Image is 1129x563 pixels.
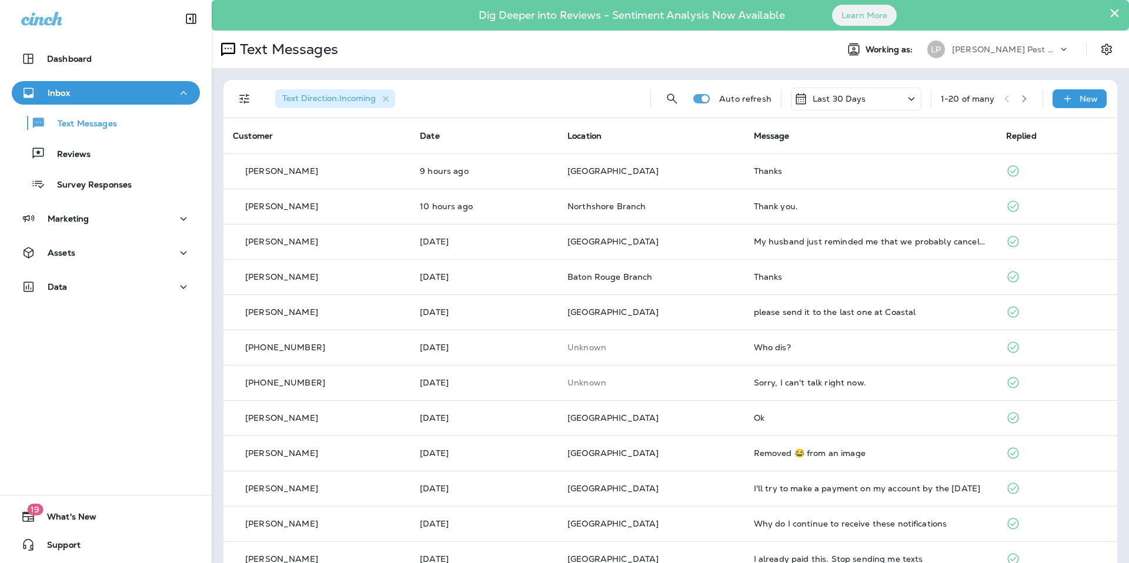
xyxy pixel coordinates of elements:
[660,87,684,110] button: Search Messages
[47,54,92,63] p: Dashboard
[12,110,200,135] button: Text Messages
[754,237,987,246] div: My husband just reminded me that we probably cancelled it. Thank you! We will call when we need t...
[45,180,132,191] p: Survey Responses
[719,94,771,103] p: Auto refresh
[445,14,819,17] p: Dig Deeper into Reviews - Sentiment Analysis Now Available
[12,172,200,196] button: Survey Responses
[420,307,549,317] p: Sep 30, 2025 04:34 PM
[754,272,987,281] div: Thanks
[1109,4,1120,22] button: Close
[1096,39,1117,60] button: Settings
[12,275,200,299] button: Data
[48,88,70,98] p: Inbox
[754,166,987,176] div: Thanks
[567,518,659,529] span: [GEOGRAPHIC_DATA]
[420,237,549,246] p: Oct 1, 2025 05:01 PM
[245,343,325,352] p: [PHONE_NUMBER]
[832,5,897,26] button: Learn More
[233,130,273,141] span: Customer
[235,41,338,58] p: Text Messages
[27,504,43,515] span: 19
[245,237,318,246] p: [PERSON_NAME]
[245,272,318,281] p: [PERSON_NAME]
[420,166,549,176] p: Oct 2, 2025 11:22 AM
[754,519,987,528] div: Why do I continue to receive these notifications
[12,533,200,557] button: Support
[245,378,325,387] p: [PHONE_NUMBER]
[420,202,549,211] p: Oct 2, 2025 10:26 AM
[754,307,987,317] div: please send it to the last one at Coastal
[245,484,318,493] p: [PERSON_NAME]
[754,130,790,141] span: Message
[567,201,646,212] span: Northshore Branch
[12,207,200,230] button: Marketing
[245,307,318,317] p: [PERSON_NAME]
[754,343,987,352] div: Who dis?
[567,166,659,176] span: [GEOGRAPHIC_DATA]
[245,166,318,176] p: [PERSON_NAME]
[12,47,200,71] button: Dashboard
[754,484,987,493] div: I'll try to make a payment on my account by the 6th of October
[233,87,256,110] button: Filters
[420,378,549,387] p: Sep 30, 2025 03:27 PM
[567,413,659,423] span: [GEOGRAPHIC_DATA]
[567,307,659,317] span: [GEOGRAPHIC_DATA]
[567,483,659,494] span: [GEOGRAPHIC_DATA]
[754,378,987,387] div: Sorry, I can't talk right now.
[941,94,995,103] div: 1 - 20 of many
[12,241,200,264] button: Assets
[754,202,987,211] div: Thank you.
[12,141,200,166] button: Reviews
[420,130,440,141] span: Date
[245,202,318,211] p: [PERSON_NAME]
[48,282,68,291] p: Data
[35,540,81,554] span: Support
[813,94,866,103] p: Last 30 Days
[927,41,945,58] div: LP
[420,484,549,493] p: Sep 30, 2025 02:27 PM
[48,214,89,223] p: Marketing
[952,45,1058,54] p: [PERSON_NAME] Pest Control
[567,236,659,247] span: [GEOGRAPHIC_DATA]
[175,7,208,31] button: Collapse Sidebar
[35,512,96,526] span: What's New
[567,378,735,387] p: This customer does not have a last location and the phone number they messaged is not assigned to...
[567,272,653,282] span: Baton Rouge Branch
[1006,130,1037,141] span: Replied
[45,149,91,160] p: Reviews
[420,413,549,423] p: Sep 30, 2025 02:52 PM
[420,448,549,458] p: Sep 30, 2025 02:27 PM
[12,81,200,105] button: Inbox
[12,505,200,528] button: 19What's New
[1080,94,1098,103] p: New
[754,448,987,458] div: Removed 😂 from an image
[245,448,318,458] p: [PERSON_NAME]
[866,45,916,55] span: Working as:
[245,519,318,528] p: [PERSON_NAME]
[567,448,659,458] span: [GEOGRAPHIC_DATA]
[567,343,735,352] p: This customer does not have a last location and the phone number they messaged is not assigned to...
[754,413,987,423] div: Ok
[567,130,602,141] span: Location
[46,119,117,130] p: Text Messages
[245,413,318,423] p: [PERSON_NAME]
[48,248,75,257] p: Assets
[420,272,549,281] p: Oct 1, 2025 08:51 AM
[420,519,549,528] p: Sep 30, 2025 02:26 PM
[420,343,549,352] p: Sep 30, 2025 03:58 PM
[275,89,395,108] div: Text Direction:Incoming
[282,93,376,103] span: Text Direction : Incoming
